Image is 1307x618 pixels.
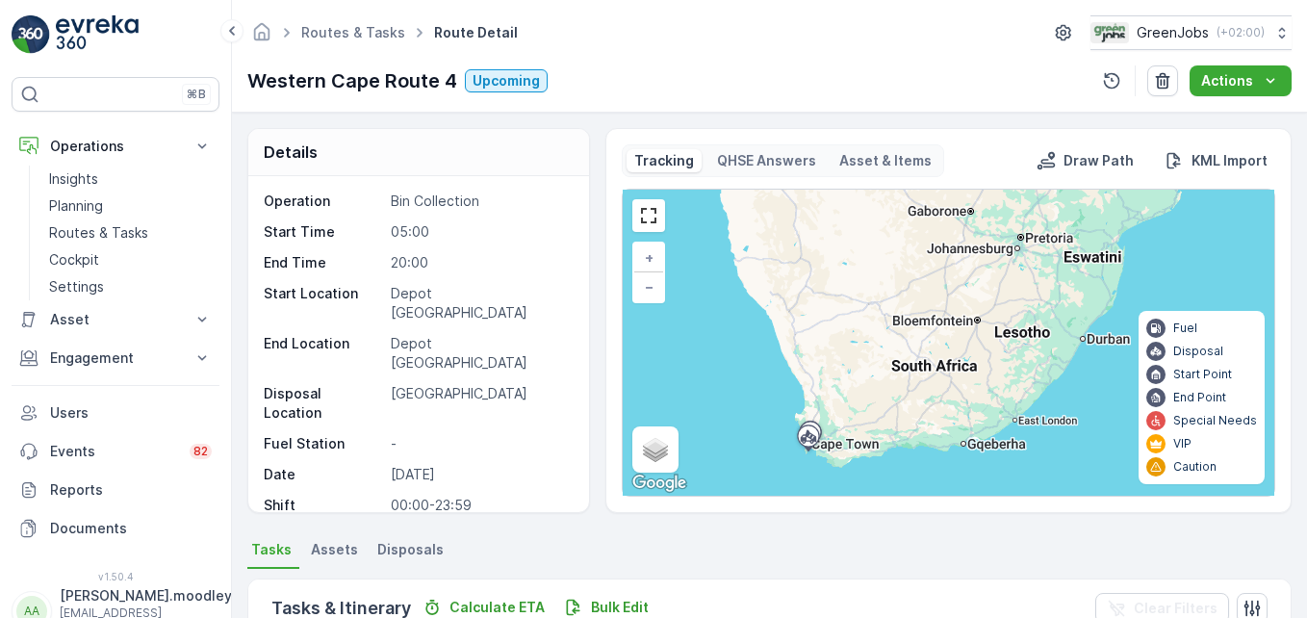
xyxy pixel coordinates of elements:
p: Clear Filters [1134,599,1217,618]
p: Planning [49,196,103,216]
span: Assets [311,540,358,559]
p: Depot [GEOGRAPHIC_DATA] [391,284,570,322]
button: Asset [12,300,219,339]
p: ( +02:00 ) [1217,25,1265,40]
p: [DATE] [391,465,570,484]
p: Cockpit [49,250,99,270]
a: Open this area in Google Maps (opens a new window) [628,471,691,496]
p: Settings [49,277,104,296]
p: Western Cape Route 4 [247,66,457,95]
p: Bin Collection [391,192,570,211]
button: Engagement [12,339,219,377]
p: 00:00-23:59 [391,496,570,515]
p: End Location [264,334,383,373]
a: Zoom Out [634,272,663,301]
button: Draw Path [1029,149,1141,172]
p: Date [264,465,383,484]
p: Special Needs [1173,413,1257,428]
p: [GEOGRAPHIC_DATA] [391,384,570,423]
p: Reports [50,480,212,500]
a: View Fullscreen [634,201,663,230]
p: Insights [49,169,98,189]
button: Operations [12,127,219,166]
p: VIP [1173,436,1192,451]
p: Routes & Tasks [49,223,148,243]
p: 20:00 [391,253,570,272]
span: + [645,249,653,266]
p: GreenJobs [1137,23,1209,42]
p: Fuel [1173,321,1197,336]
a: Routes & Tasks [301,24,405,40]
span: Route Detail [430,23,522,42]
img: Green_Jobs_Logo.png [1090,22,1129,43]
a: Insights [41,166,219,193]
div: 0 [623,190,1274,496]
p: Asset [50,310,181,329]
a: Routes & Tasks [41,219,219,246]
a: Homepage [251,29,272,45]
p: Operation [264,192,383,211]
a: Users [12,394,219,432]
p: Details [264,141,318,164]
a: Layers [634,428,677,471]
p: Users [50,403,212,423]
p: Events [50,442,178,461]
p: QHSE Answers [717,151,816,170]
img: Google [628,471,691,496]
a: Documents [12,509,219,548]
p: [PERSON_NAME].moodley [60,586,232,605]
button: KML Import [1157,149,1275,172]
p: Start Location [264,284,383,322]
p: Calculate ETA [449,598,545,617]
p: 82 [193,444,208,459]
p: 05:00 [391,222,570,242]
p: Caution [1173,459,1217,475]
p: Start Time [264,222,383,242]
span: − [645,278,654,295]
img: logo [12,15,50,54]
button: GreenJobs(+02:00) [1090,15,1292,50]
p: Disposal [1173,344,1223,359]
p: - [391,434,570,453]
a: Cockpit [41,246,219,273]
p: Disposal Location [264,384,383,423]
a: Planning [41,193,219,219]
a: Zoom In [634,244,663,272]
p: End Point [1173,390,1226,405]
a: Settings [41,273,219,300]
p: Shift [264,496,383,515]
p: Engagement [50,348,181,368]
p: Start Point [1173,367,1232,382]
span: Tasks [251,540,292,559]
p: Tracking [634,151,694,170]
span: Disposals [377,540,444,559]
p: KML Import [1192,151,1268,170]
p: ⌘B [187,87,206,102]
p: End Time [264,253,383,272]
p: Draw Path [1064,151,1134,170]
p: Documents [50,519,212,538]
p: Fuel Station [264,434,383,453]
p: Depot [GEOGRAPHIC_DATA] [391,334,570,373]
p: Upcoming [473,71,540,90]
img: logo_light-DOdMpM7g.png [56,15,139,54]
button: Actions [1190,65,1292,96]
button: Upcoming [465,69,548,92]
a: Events82 [12,432,219,471]
p: Asset & Items [839,151,932,170]
span: v 1.50.4 [12,571,219,582]
p: Bulk Edit [591,598,649,617]
p: Operations [50,137,181,156]
a: Reports [12,471,219,509]
p: Actions [1201,71,1253,90]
